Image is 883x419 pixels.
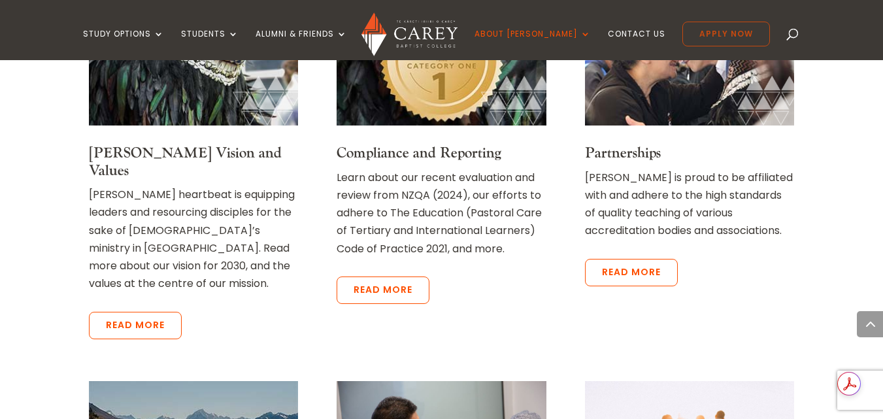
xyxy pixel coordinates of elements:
[337,277,429,304] a: Read more
[89,144,282,179] a: [PERSON_NAME] Vision and Values
[682,22,770,46] a: Apply Now
[475,29,591,60] a: About [PERSON_NAME]
[337,144,501,162] a: Compliance and Reporting
[361,12,458,56] img: Carey Baptist College
[585,144,661,162] a: Partnerships
[337,169,546,258] p: Learn about our recent evaluation and review from NZQA (2024), our efforts to adhere to The Educa...
[585,169,794,240] p: [PERSON_NAME] is proud to be affiliated with and adhere to the high standards of quality teaching...
[181,29,239,60] a: Students
[256,29,347,60] a: Alumni & Friends
[83,29,164,60] a: Study Options
[89,186,298,292] p: [PERSON_NAME] heartbeat is equipping leaders and resourcing disciples for the sake of [DEMOGRAPHI...
[608,29,665,60] a: Contact Us
[585,259,678,286] a: Read more
[89,312,182,339] a: Read more
[89,114,298,129] a: Photo of the Principals Cloak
